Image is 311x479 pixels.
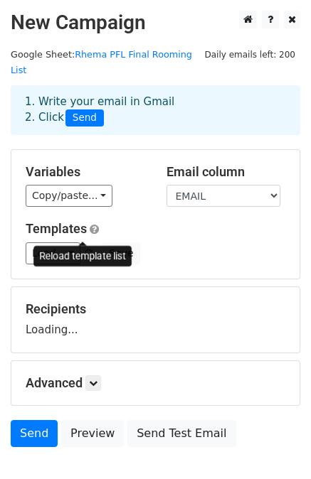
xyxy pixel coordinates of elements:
a: Send Test Email [127,420,236,447]
h5: Recipients [26,301,285,317]
h2: New Campaign [11,11,300,35]
h5: Email column [167,164,286,180]
h5: Advanced [26,375,285,391]
div: Reload template list [33,246,132,267]
a: Daily emails left: 200 [199,49,300,60]
a: Preview [61,420,124,447]
h5: Variables [26,164,145,180]
a: Copy/paste... [26,185,112,207]
span: Daily emails left: 200 [199,47,300,63]
div: 1. Write your email in Gmail 2. Click [14,94,297,127]
small: Google Sheet: [11,49,192,76]
span: Send [65,109,104,127]
a: Send [11,420,58,447]
a: Rhema PFL Final Rooming List [11,49,192,76]
a: Load... [26,242,80,264]
div: Loading... [26,301,285,338]
a: Templates [26,221,87,236]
